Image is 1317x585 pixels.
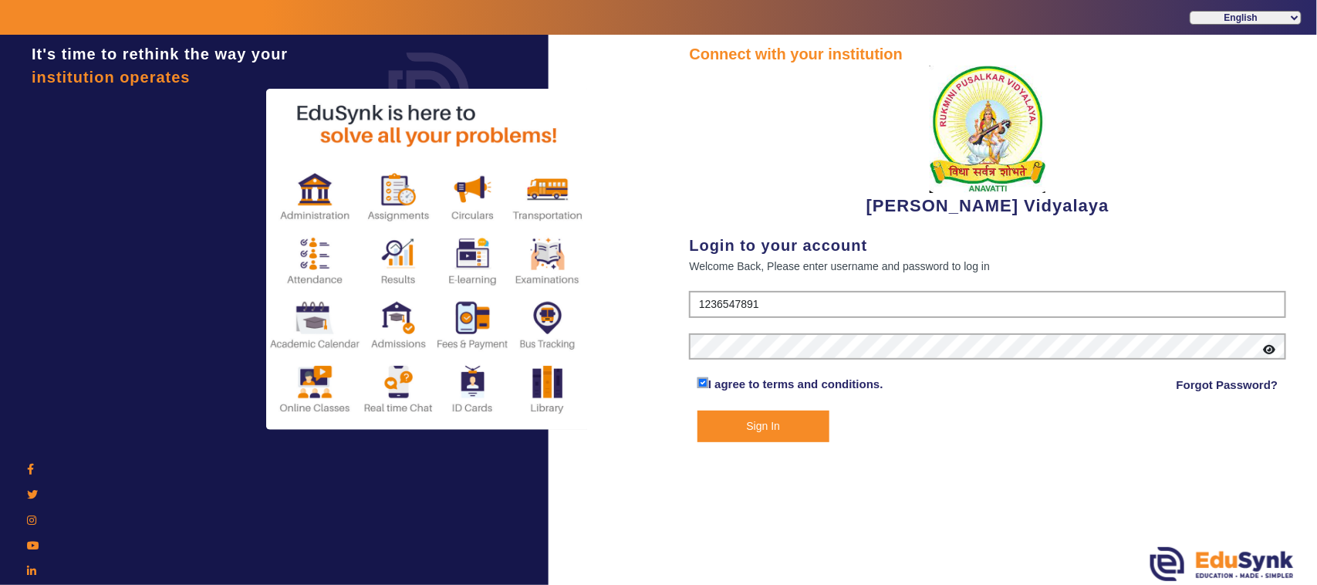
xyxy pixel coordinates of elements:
img: login2.png [266,89,590,430]
a: I agree to terms and conditions. [708,377,883,391]
img: 1f9ccde3-ca7c-4581-b515-4fcda2067381 [930,66,1045,193]
div: Login to your account [689,234,1286,257]
span: institution operates [32,69,191,86]
div: Connect with your institution [689,42,1286,66]
span: It's time to rethink the way your [32,46,288,63]
a: Forgot Password? [1177,376,1278,394]
div: [PERSON_NAME] Vidyalaya [689,66,1286,218]
div: Welcome Back, Please enter username and password to log in [689,257,1286,276]
button: Sign In [697,411,829,442]
img: edusynk.png [1150,547,1294,581]
input: User Name [689,291,1286,319]
img: login.png [371,35,487,150]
